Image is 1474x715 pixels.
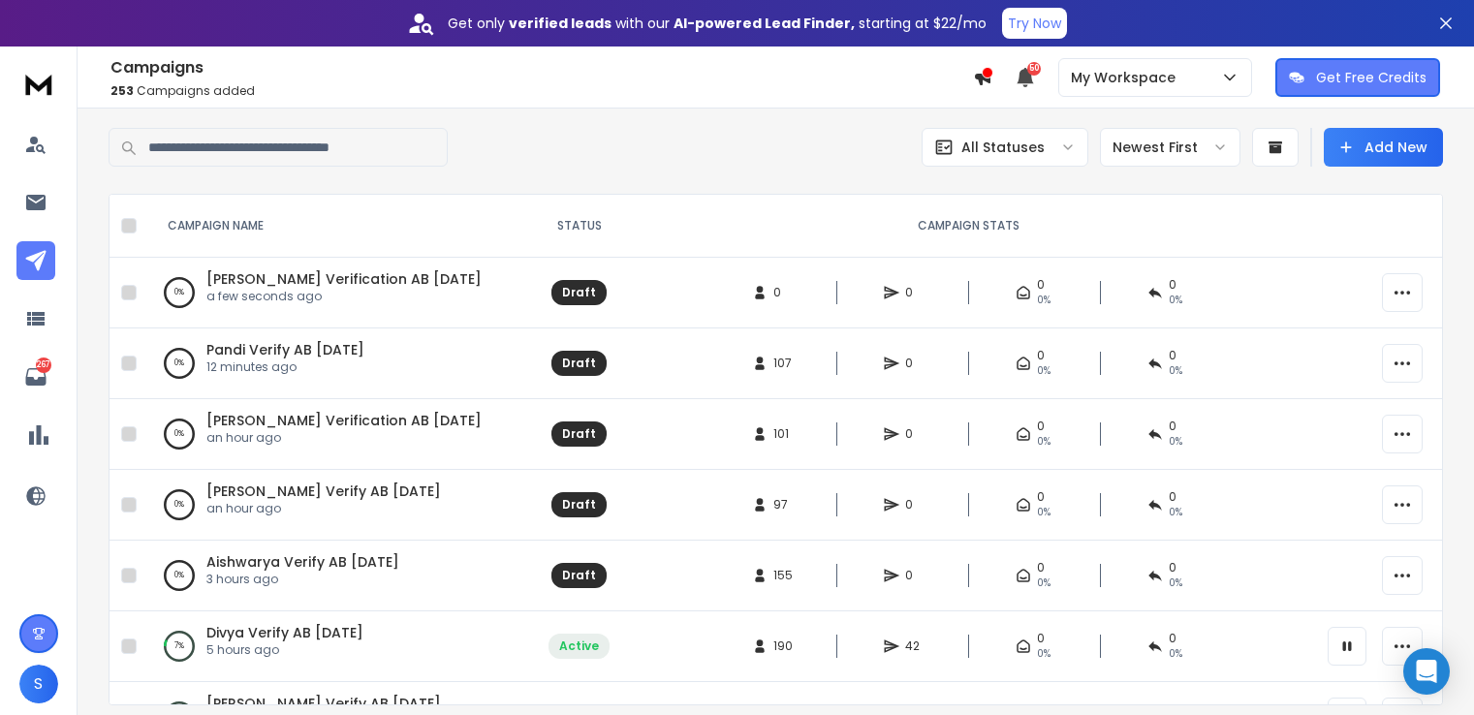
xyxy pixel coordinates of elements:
a: Aishwarya Verify AB [DATE] [206,552,399,572]
div: Draft [562,497,596,513]
span: 0% [1037,575,1051,591]
span: 0% [1037,434,1051,450]
span: 50 [1027,62,1041,76]
p: 5 hours ago [206,642,363,658]
button: S [19,665,58,703]
span: 101 [773,426,793,442]
span: 0 [905,356,925,371]
div: Draft [562,285,596,300]
span: 0 [1037,348,1045,363]
span: 0 [1169,631,1176,646]
span: 0 [1037,489,1045,505]
span: 0% [1169,434,1182,450]
p: Campaigns added [110,83,973,99]
td: 0%[PERSON_NAME] Verification AB [DATE]a few seconds ago [144,258,537,328]
div: Draft [562,568,596,583]
span: 0 [1037,419,1045,434]
p: 0 % [174,283,184,302]
span: 0 [1169,348,1176,363]
p: 12 minutes ago [206,359,364,375]
span: 0 [1037,631,1045,646]
span: 0 [905,285,925,300]
p: Try Now [1008,14,1061,33]
span: 0% [1037,505,1051,520]
td: 0%[PERSON_NAME] Verify AB [DATE]an hour ago [144,470,537,541]
span: 0 [1169,489,1176,505]
th: CAMPAIGN STATS [621,195,1316,258]
div: Draft [562,356,596,371]
div: Active [559,638,599,654]
span: 155 [773,568,793,583]
a: Divya Verify AB [DATE] [206,623,363,642]
p: 267 [36,357,51,373]
span: 0 [905,497,925,513]
img: logo [19,66,58,102]
td: 7%Divya Verify AB [DATE]5 hours ago [144,611,537,682]
span: 0 [773,285,793,300]
span: 0% [1037,363,1051,379]
span: 0% [1169,575,1182,591]
p: 0 % [174,354,184,373]
div: Draft [562,426,596,442]
span: 0 [1169,560,1176,575]
span: 97 [773,497,793,513]
a: Pandi Verify AB [DATE] [206,340,364,359]
span: 0% [1037,646,1051,662]
button: Add New [1324,128,1443,167]
p: All Statuses [961,138,1045,157]
span: 107 [773,356,793,371]
p: a few seconds ago [206,289,482,304]
p: My Workspace [1071,68,1183,87]
h1: Campaigns [110,56,973,79]
span: 0 [1037,277,1045,293]
p: 0 % [174,495,184,514]
a: [PERSON_NAME] Verification AB [DATE] [206,411,482,430]
th: CAMPAIGN NAME [144,195,537,258]
strong: verified leads [509,14,612,33]
span: 0 [1037,560,1045,575]
button: Try Now [1002,8,1067,39]
span: 0 [905,426,925,442]
span: 0 [1169,277,1176,293]
span: 0% [1169,363,1182,379]
a: [PERSON_NAME] Verify AB [DATE] [206,694,441,713]
td: 0%Pandi Verify AB [DATE]12 minutes ago [144,328,537,399]
td: 0%[PERSON_NAME] Verification AB [DATE]an hour ago [144,399,537,470]
a: 267 [16,357,55,396]
span: 0% [1169,505,1182,520]
span: 190 [773,638,793,654]
span: 253 [110,82,134,99]
p: Get Free Credits [1316,68,1427,87]
strong: AI-powered Lead Finder, [674,14,855,33]
p: an hour ago [206,501,441,516]
span: 0 [905,568,925,583]
p: 7 % [174,637,184,656]
span: 0% [1169,293,1182,308]
div: Open Intercom Messenger [1403,648,1450,695]
button: Newest First [1100,128,1240,167]
span: 0 % [1169,646,1182,662]
th: STATUS [537,195,621,258]
a: [PERSON_NAME] Verification AB [DATE] [206,269,482,289]
td: 0%Aishwarya Verify AB [DATE]3 hours ago [144,541,537,611]
p: 0 % [174,566,184,585]
p: Get only with our starting at $22/mo [448,14,987,33]
p: 3 hours ago [206,572,399,587]
a: [PERSON_NAME] Verify AB [DATE] [206,482,441,501]
button: Get Free Credits [1275,58,1440,97]
span: 42 [905,638,925,654]
span: 0% [1037,293,1051,308]
p: an hour ago [206,430,482,446]
p: 0 % [174,424,184,444]
span: 0 [1169,419,1176,434]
